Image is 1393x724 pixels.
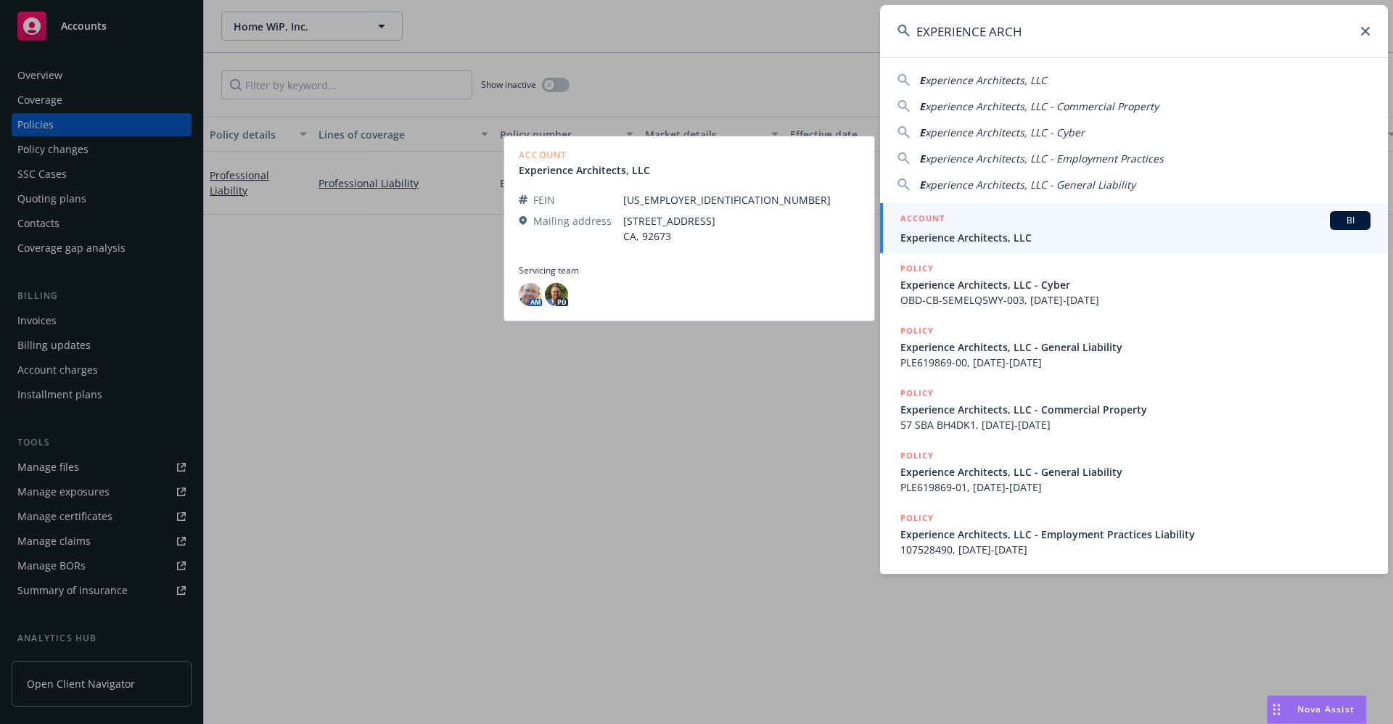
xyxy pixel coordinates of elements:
[919,126,925,139] span: E
[900,324,934,338] h5: POLICY
[1267,696,1286,723] div: Drag to move
[900,464,1371,480] span: Experience Architects, LLC - General Liability
[880,253,1388,316] a: POLICYExperience Architects, LLC - CyberOBD-CB-SEMELQ5WY-003, [DATE]-[DATE]
[919,178,925,192] span: E
[900,211,945,229] h5: ACCOUNT
[900,402,1371,417] span: Experience Architects, LLC - Commercial Property
[900,261,934,276] h5: POLICY
[900,511,934,525] h5: POLICY
[900,542,1371,557] span: 107528490, [DATE]-[DATE]
[919,99,925,113] span: E
[925,152,1164,165] span: xperience Architects, LLC - Employment Practices
[900,340,1371,355] span: Experience Architects, LLC - General Liability
[900,230,1371,245] span: Experience Architects, LLC
[880,316,1388,378] a: POLICYExperience Architects, LLC - General LiabilityPLE619869-00, [DATE]-[DATE]
[919,73,925,87] span: E
[880,203,1388,253] a: ACCOUNTBIExperience Architects, LLC
[925,99,1159,113] span: xperience Architects, LLC - Commercial Property
[1336,214,1365,227] span: BI
[900,417,1371,432] span: 57 SBA BH4DK1, [DATE]-[DATE]
[880,5,1388,57] input: Search...
[880,440,1388,503] a: POLICYExperience Architects, LLC - General LiabilityPLE619869-01, [DATE]-[DATE]
[1267,695,1367,724] button: Nova Assist
[925,73,1047,87] span: xperience Architects, LLC
[919,152,925,165] span: E
[900,355,1371,370] span: PLE619869-00, [DATE]-[DATE]
[900,448,934,463] h5: POLICY
[900,527,1371,542] span: Experience Architects, LLC - Employment Practices Liability
[925,178,1135,192] span: xperience Architects, LLC - General Liability
[900,480,1371,495] span: PLE619869-01, [DATE]-[DATE]
[1297,703,1355,715] span: Nova Assist
[880,378,1388,440] a: POLICYExperience Architects, LLC - Commercial Property57 SBA BH4DK1, [DATE]-[DATE]
[925,126,1085,139] span: xperience Architects, LLC - Cyber
[900,277,1371,292] span: Experience Architects, LLC - Cyber
[900,292,1371,308] span: OBD-CB-SEMELQ5WY-003, [DATE]-[DATE]
[900,386,934,400] h5: POLICY
[880,503,1388,565] a: POLICYExperience Architects, LLC - Employment Practices Liability107528490, [DATE]-[DATE]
